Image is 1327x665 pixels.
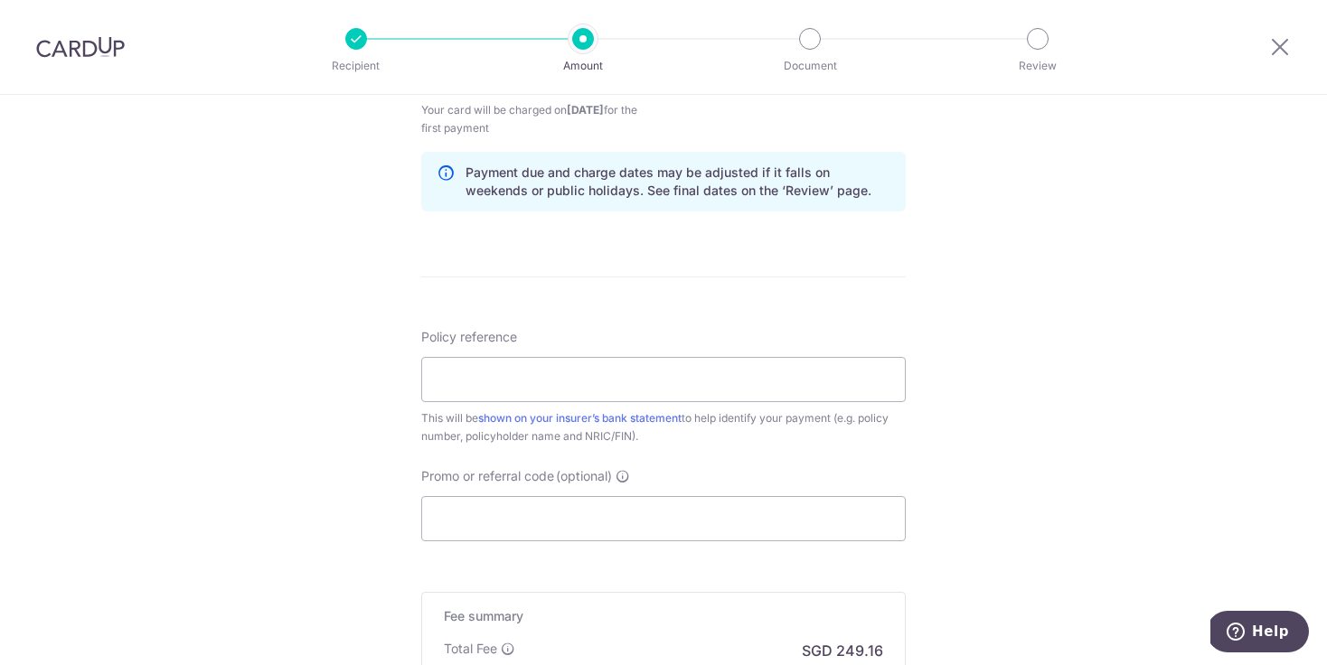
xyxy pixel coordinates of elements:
[971,57,1105,75] p: Review
[743,57,877,75] p: Document
[1210,611,1309,656] iframe: Opens a widget where you can find more information
[421,467,554,485] span: Promo or referral code
[802,640,883,661] p: SGD 249.16
[421,409,906,445] div: This will be to help identify your payment (e.g. policy number, policyholder name and NRIC/FIN).
[567,103,604,117] span: [DATE]
[421,328,517,346] label: Policy reference
[444,607,883,625] h5: Fee summary
[289,57,423,75] p: Recipient
[516,57,650,75] p: Amount
[36,36,125,58] img: CardUp
[444,640,497,658] p: Total Fee
[466,164,890,200] p: Payment due and charge dates may be adjusted if it falls on weekends or public holidays. See fina...
[478,411,682,425] a: shown on your insurer’s bank statement
[421,101,653,137] span: Your card will be charged on
[556,467,612,485] span: (optional)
